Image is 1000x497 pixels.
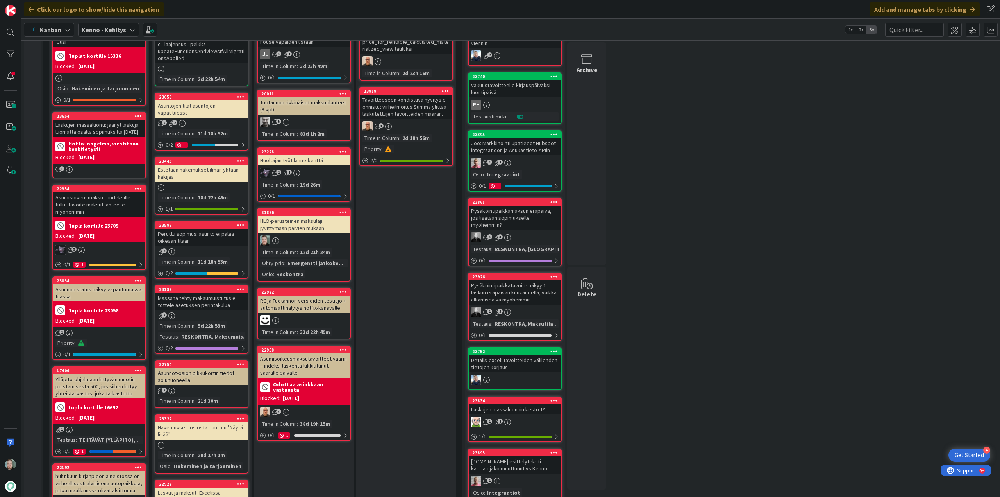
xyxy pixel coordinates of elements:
div: 0/1 [469,256,561,266]
div: 22972 [261,289,350,295]
div: 23926 [469,273,561,280]
div: 83d 1h 2m [298,129,327,138]
div: Testaus [55,436,76,444]
div: 23322 [159,416,248,422]
div: Time in Column [362,69,399,77]
div: 23058 [155,93,248,100]
div: 0/2 [155,268,248,278]
div: [DATE] [78,232,95,240]
div: 23592 [155,222,248,229]
div: [DATE] [78,317,95,325]
div: Osio [471,170,484,179]
span: : [195,129,196,138]
div: 23228 [258,148,350,155]
div: 1 [278,432,290,439]
div: 23861 [469,199,561,206]
span: : [195,257,196,266]
div: 1 [489,183,501,189]
div: Hakeminen ja tarjoaminen [70,84,141,93]
span: 3 [59,166,64,171]
div: 22754 [155,361,248,368]
div: 23322Hakemukset -osiosta puuttuu "Näytä lisää" [155,415,248,440]
span: 0 / 2 [63,447,71,456]
span: 0 / 1 [268,431,275,440]
div: Hakemukset -osiosta puuttuu "Näytä lisää" [155,422,248,440]
div: 23443Estetään hakemukset ilman yhtään hakijaa [155,158,248,182]
img: HJ [471,158,481,168]
div: Joo: Markkinointilupatiedot Hubspot-integraatioon ja Asukastieto-APIin [469,138,561,155]
span: 5 [276,119,281,124]
div: 2/2 [360,156,452,165]
div: 22972 [258,289,350,296]
div: Blocked: [55,153,76,161]
div: Time in Column [158,397,195,405]
div: 9+ [39,3,43,9]
span: : [297,420,298,428]
div: 23322 [155,415,248,422]
div: 22927 [155,481,248,488]
div: 23895 [469,449,561,456]
div: 22192 [53,464,145,471]
div: RESKONTRA, Maksutila... [493,319,560,328]
img: VP [260,235,270,246]
span: 3 [276,409,281,414]
span: : [195,75,196,83]
div: Osio [260,270,273,278]
span: : [491,245,493,253]
div: 23752 [472,349,561,354]
span: 2 [162,312,167,318]
span: : [399,134,400,142]
div: 12d 21h 24m [298,248,332,257]
div: 1 [73,262,86,268]
div: Details-excel: tavoitteiden välilehden tietojen korjaus [469,355,561,372]
span: 0 / 1 [63,96,71,104]
div: 23054 [53,277,145,284]
div: LM [258,168,350,178]
div: 22958Asumisoikeusmaksutavoitteet väärin – indeksi laskenta lukkiutunut väärälle päivälle [258,346,350,378]
div: 23189 [159,287,248,292]
b: Tupla kortille 23709 [68,223,118,228]
div: Huoltajan työtilanne-kenttä [258,155,350,165]
span: : [382,145,383,153]
img: avatar [5,481,16,492]
div: Asumisoikeusmaksutavoitteet väärin – indeksi laskenta lukkiutunut väärälle päivälle [258,353,350,378]
div: 23395Joo: Markkinointilupatiedot Hubspot-integraatioon ja Asukastieto-APIin [469,131,561,155]
div: 23443 [155,158,248,165]
div: Click our logo to show/hide this navigation [24,2,164,16]
div: 38d 19h 15m [298,420,332,428]
div: Ylläpito-ohjelmaan liittyvän muotin poistamisesta 500, jos siihen liittyy yhteistarkastus, joka t... [53,374,145,398]
span: : [297,129,298,138]
div: 0/1 [53,95,145,105]
img: JH [260,117,270,127]
span: 5 [498,309,503,314]
span: 3x [866,26,877,34]
div: 11d 18h 53m [196,257,230,266]
span: : [297,62,298,70]
div: 0/1 [258,191,350,201]
div: 0/1 [53,350,145,359]
div: 21896 [261,210,350,215]
span: 0 / 2 [166,141,173,149]
div: Time in Column [362,134,399,142]
span: 0 / 2 [166,269,173,277]
div: 22958 [258,346,350,353]
div: 1/1 [155,204,248,214]
div: 17406Ylläpito-ohjelmaan liittyvän muotin poistamisesta 500, jos siihen liittyy yhteistarkastus, j... [53,367,145,398]
span: : [297,180,298,189]
span: 1 [379,123,384,128]
div: VP [258,235,350,246]
div: 22958 [261,347,350,353]
div: Time in Column [158,75,195,83]
div: MK [360,121,452,131]
b: Odottaa asiakkaan vastausta [273,382,348,393]
div: RESKONTRA, Maksumuis... [179,332,250,341]
div: Tavoitteeseen kohdistuva hyvitys ei onnistu; virheilmoitus Summa ylittää laskutettujen tavoitteid... [360,95,452,119]
span: : [178,332,179,341]
div: 4 [983,447,990,454]
span: 0 / 1 [479,331,486,339]
div: MH [258,315,350,325]
div: Laskujen massaluonnin kesto TA [469,404,561,414]
div: 23189 [155,286,248,293]
span: : [399,69,400,77]
div: 21d 30m [196,397,220,405]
